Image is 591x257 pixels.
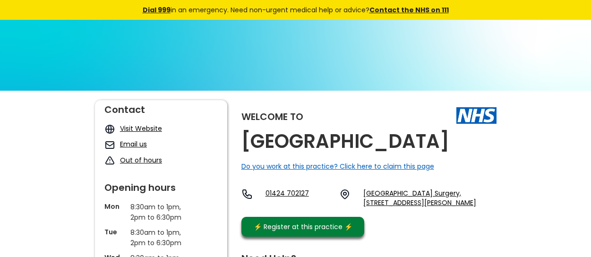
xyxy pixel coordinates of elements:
div: Contact [104,100,218,114]
p: 8:30am to 1pm, 2pm to 6:30pm [130,202,192,223]
div: Opening hours [104,178,218,192]
img: exclamation icon [104,155,115,166]
img: practice location icon [339,188,351,200]
a: 01424 702127 [266,188,332,207]
h2: [GEOGRAPHIC_DATA] [241,131,449,152]
a: Visit Website [120,124,162,133]
a: Contact the NHS on 111 [369,5,449,15]
a: Do you work at this practice? Click here to claim this page [241,162,434,171]
a: ⚡️ Register at this practice ⚡️ [241,217,364,237]
p: 8:30am to 1pm, 2pm to 6:30pm [130,227,192,248]
div: in an emergency. Need non-urgent medical help or advice? [78,5,513,15]
div: Welcome to [241,112,303,121]
img: telephone icon [241,188,253,200]
p: Tue [104,227,126,237]
a: Email us [120,139,147,149]
a: Out of hours [120,155,162,165]
a: [GEOGRAPHIC_DATA] Surgery, [STREET_ADDRESS][PERSON_NAME] [363,188,496,207]
div: ⚡️ Register at this practice ⚡️ [249,222,358,232]
img: globe icon [104,124,115,135]
a: Dial 999 [143,5,171,15]
img: The NHS logo [456,107,497,123]
img: mail icon [104,139,115,150]
p: Mon [104,202,126,211]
